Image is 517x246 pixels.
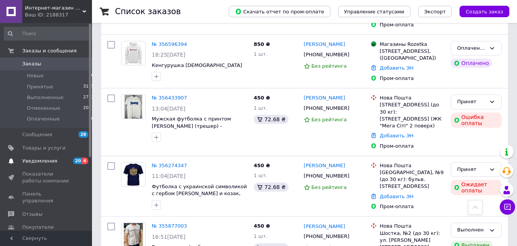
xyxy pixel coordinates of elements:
[27,94,64,101] span: Выполненные
[457,166,486,174] div: Принят
[152,234,185,240] span: 16:51[DATE]
[22,47,77,54] span: Заказы и сообщения
[91,72,94,79] span: 0
[235,8,324,15] span: Скачать отчет по пром-оплате
[152,52,185,58] span: 18:25[DATE]
[152,106,185,112] span: 13:04[DATE]
[424,9,446,15] span: Экспорт
[83,94,94,101] span: 2762
[27,83,53,90] span: Принятые
[115,7,181,16] h1: Список заказов
[125,95,143,119] img: Фото товару
[83,105,94,112] span: 2061
[254,163,270,168] span: 450 ₴
[451,112,502,128] div: Ошибка оплаты
[312,184,347,190] span: Без рейтинга
[338,6,410,17] button: Управление статусами
[380,133,414,138] a: Добавить ЭН
[254,51,268,57] span: 1 шт.
[344,9,404,15] span: Управление статусами
[254,105,268,111] span: 1 шт.
[302,171,351,181] div: [PHONE_NUMBER]
[380,194,414,199] a: Добавить ЭН
[457,98,486,106] div: Принят
[380,143,445,150] div: Пром-оплата
[380,65,414,71] a: Добавить ЭН
[302,231,351,241] div: [PHONE_NUMBER]
[4,27,95,41] input: Поиск
[83,83,94,90] span: 3135
[152,173,185,179] span: 11:04[DATE]
[304,162,345,169] a: [PERSON_NAME]
[500,199,515,215] button: Чат с покупателем
[22,191,71,204] span: Панель управления
[254,95,270,101] span: 450 ₴
[254,41,270,47] span: 850 ₴
[22,145,66,152] span: Товары и услуги
[27,105,60,112] span: Отмененные
[121,94,146,119] a: Фото товару
[418,6,452,17] button: Экспорт
[152,163,187,168] a: № 356274347
[25,11,92,18] div: Ваш ID: 2188317
[304,94,345,102] a: [PERSON_NAME]
[380,75,445,82] div: Пром-оплата
[152,62,242,68] a: Кенгурушка [DEMOGRAPHIC_DATA]
[254,233,268,239] span: 1 шт.
[380,101,445,129] div: [STREET_ADDRESS] (до 30 кг): [STREET_ADDRESS] (ЖК "Мега Сіті" 2 поверх)
[380,48,445,62] div: [STREET_ADDRESS], ([GEOGRAPHIC_DATA])
[380,21,445,28] div: Пром-оплата
[254,173,268,178] span: 1 шт.
[152,95,187,101] a: № 356433907
[380,94,445,101] div: Нова Пошта
[466,9,503,15] span: Создать заказ
[451,59,492,68] div: Оплачено
[380,41,445,48] div: Магазины Rozetka
[380,162,445,169] div: Нова Пошта
[254,223,270,229] span: 450 ₴
[457,44,486,52] div: Оплаченный
[451,180,502,195] div: Ожидает оплаты
[380,169,445,190] div: [GEOGRAPHIC_DATA], №9 (до 30 кг): бульв. [STREET_ADDRESS]
[22,224,54,231] span: Покупатели
[152,184,247,211] a: Футболка с украинской символикой c гербом [PERSON_NAME] и козак, мужская футболка с трезубцем - р...
[254,182,289,192] div: 72.68 ₴
[73,158,82,164] span: 20
[79,131,88,138] span: 28
[121,41,146,65] a: Фото товару
[82,158,88,164] span: 4
[27,116,60,122] span: Оплаченные
[121,163,145,186] img: Фото товару
[121,41,145,65] img: Фото товару
[22,171,71,184] span: Показатели работы компании
[302,50,351,60] div: [PHONE_NUMBER]
[89,116,94,122] span: 50
[457,226,486,234] div: Выполнен
[152,41,187,47] a: № 356596394
[304,223,345,230] a: [PERSON_NAME]
[152,116,245,143] a: Мужская футболка c принтом [PERSON_NAME] (трешер) - доступна в размере S, Распродажа со склада- р...
[380,203,445,210] div: Пром-оплата
[460,6,509,17] button: Создать заказ
[229,6,330,17] button: Скачать отчет по пром-оплате
[121,162,146,187] a: Фото товару
[22,158,57,165] span: Уведомления
[25,5,82,11] span: Интернет-магазин "Надел и полетел"
[380,223,445,230] div: Нова Пошта
[22,60,41,67] span: Заказы
[27,72,44,79] span: Новые
[302,103,351,113] div: [PHONE_NUMBER]
[22,131,52,138] span: Сообщения
[312,63,347,69] span: Без рейтинга
[22,211,43,218] span: Отзывы
[152,223,187,229] a: № 355877003
[304,41,345,48] a: [PERSON_NAME]
[312,117,347,122] span: Без рейтинга
[452,8,509,14] a: Создать заказ
[254,115,289,124] div: 72.68 ₴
